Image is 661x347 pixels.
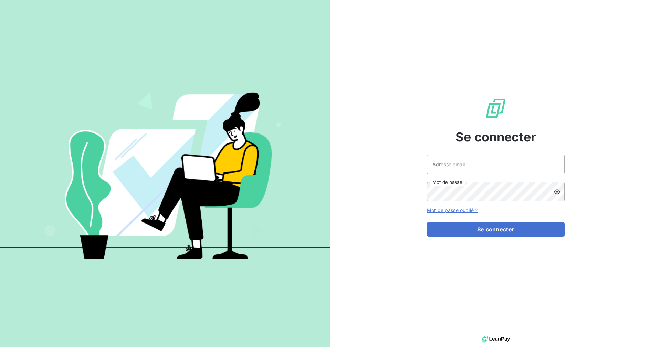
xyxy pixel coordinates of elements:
img: logo [482,334,510,344]
a: Mot de passe oublié ? [427,207,478,213]
button: Se connecter [427,222,565,237]
input: placeholder [427,155,565,174]
img: Logo LeanPay [485,97,507,119]
span: Se connecter [455,128,536,146]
